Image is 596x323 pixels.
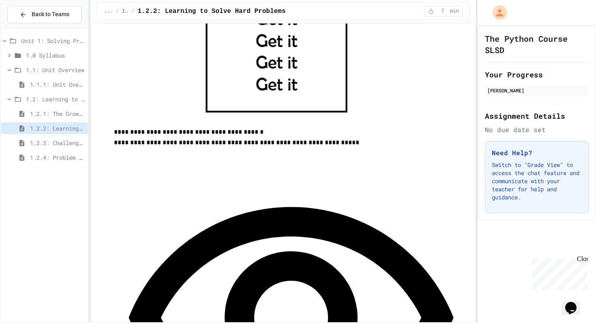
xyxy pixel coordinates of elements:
[485,69,589,80] h2: Your Progress
[137,6,285,16] span: 1.2.2: Learning to Solve Hard Problems
[30,153,85,162] span: 1.2.4: Problem Solving Practice
[7,6,81,23] button: Back to Teams
[485,125,589,135] div: No due date set
[450,8,459,15] span: min
[122,8,128,15] span: 1.2: Learning to Solve Hard Problems
[485,33,589,56] h1: The Python Course SLSD
[562,291,588,315] iframe: chat widget
[26,51,85,60] span: 1.0 Syllabus
[485,110,589,122] h2: Assignment Details
[529,255,588,290] iframe: chat widget
[131,8,134,15] span: /
[487,87,586,94] div: [PERSON_NAME]
[3,3,56,51] div: Chat with us now!Close
[30,139,85,147] span: 1.2.3: Challenge Problem - The Bridge
[484,3,509,22] div: My Account
[492,161,582,201] p: Switch to "Grade View" to access the chat feature and communicate with your teacher for help and ...
[21,36,85,45] span: Unit 1: Solving Problems in Computer Science
[32,10,69,19] span: Back to Teams
[104,8,113,15] span: ...
[116,8,119,15] span: /
[30,124,85,133] span: 1.2.2: Learning to Solve Hard Problems
[30,80,85,89] span: 1.1.1: Unit Overview
[30,109,85,118] span: 1.2.1: The Growth Mindset
[26,66,85,74] span: 1.1: Unit Overview
[436,8,449,15] span: 7
[492,148,582,158] h3: Need Help?
[26,95,85,103] span: 1.2: Learning to Solve Hard Problems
